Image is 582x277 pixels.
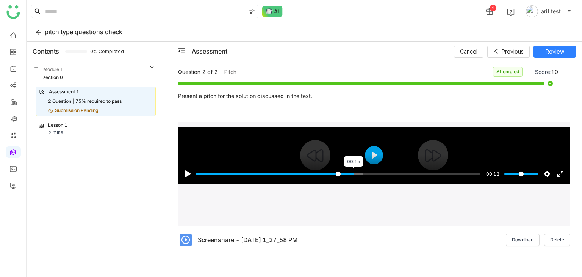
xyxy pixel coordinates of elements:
[75,98,122,105] div: 75% required to pass
[39,123,44,129] img: lesson.svg
[490,5,496,11] div: 1
[454,46,483,58] button: Cancel
[55,107,98,114] div: Submission Pending
[526,5,538,17] img: avatar
[507,8,515,16] img: help.svg
[544,234,570,246] button: Delete
[365,146,383,164] button: Play
[39,89,44,94] img: assessment.svg
[43,66,63,73] div: Module 1
[487,46,530,58] button: Previous
[48,98,74,105] div: 2 Question |
[43,74,63,81] div: section 0
[28,61,160,87] div: Module 1section 0
[535,69,551,75] span: Score:
[178,68,218,76] span: Question 2 of 2
[192,47,227,56] div: Assessment
[550,236,564,243] span: Delete
[178,232,193,247] img: mp4.svg
[249,9,255,15] img: search-type.svg
[49,129,63,136] div: 2 mins
[196,170,480,178] input: Seek
[481,170,501,178] div: Current time
[512,236,533,243] span: Download
[182,168,194,180] button: Play
[502,47,524,56] span: Previous
[546,47,564,56] span: Review
[493,67,523,77] nz-tag: Attempted
[541,7,561,16] span: arif test
[224,68,236,76] span: Pitch
[504,170,538,178] input: Volume
[460,47,477,56] span: Cancel
[198,235,298,244] div: Screenshare - [DATE] 1_27_58 PM
[178,47,186,55] button: menu-fold
[45,28,122,36] span: pitch type questions check
[551,69,558,75] span: 10
[6,5,20,19] img: logo
[524,5,573,17] button: arif test
[178,92,570,100] span: Present a pitch for the solution discussed in the text.
[262,6,283,17] img: ask-buddy-normal.svg
[48,122,67,129] div: Lesson 1
[533,46,576,58] button: Review
[90,49,99,54] span: 0% Completed
[33,47,59,56] div: Contents
[506,234,540,246] button: Download
[49,88,79,96] div: Assessment 1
